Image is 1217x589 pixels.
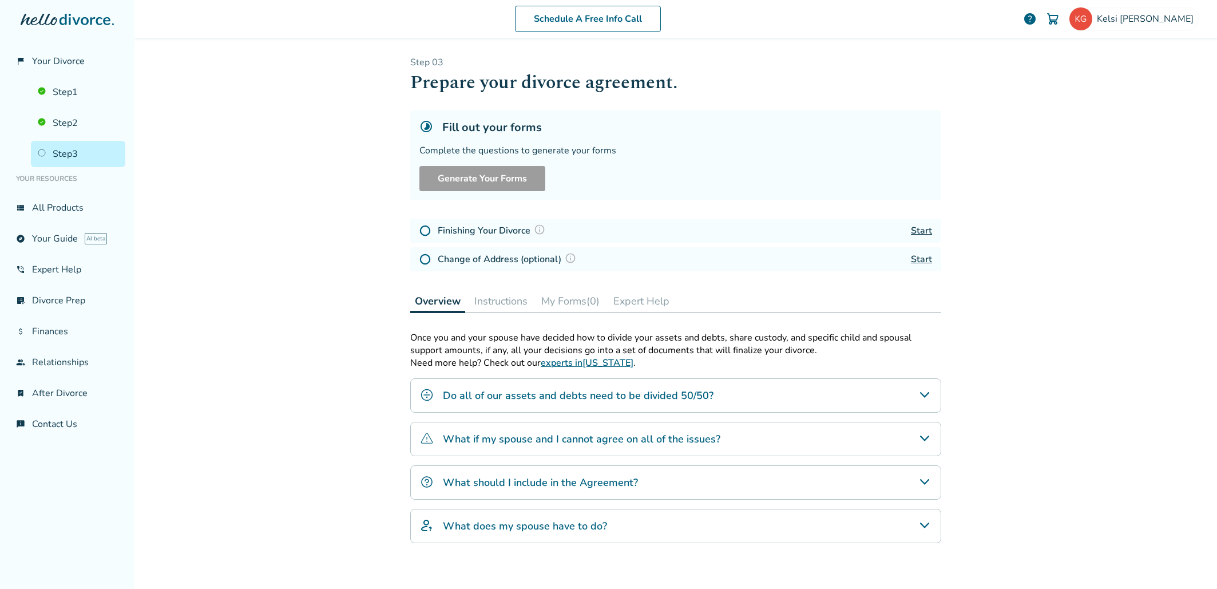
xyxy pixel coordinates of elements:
[420,475,434,489] img: What should I include in the Agreement?
[438,252,580,267] h4: Change of Address (optional)
[31,141,125,167] a: Step3
[565,252,576,264] img: Question Mark
[9,411,125,437] a: chat_infoContact Us
[443,432,720,446] h4: What if my spouse and I cannot agree on all of the issues?
[419,144,932,157] div: Complete the questions to generate your forms
[410,290,465,313] button: Overview
[537,290,604,313] button: My Forms(0)
[16,234,25,243] span: explore
[419,225,431,236] img: Not Started
[85,233,107,244] span: AI beta
[609,290,674,313] button: Expert Help
[419,166,545,191] button: Generate Your Forms
[515,6,661,32] a: Schedule A Free Info Call
[16,327,25,336] span: attach_money
[9,226,125,252] a: exploreYour GuideAI beta
[16,389,25,398] span: bookmark_check
[31,110,125,136] a: Step2
[419,254,431,265] img: Not Started
[9,349,125,375] a: groupRelationships
[16,203,25,212] span: view_list
[9,167,125,190] li: Your Resources
[442,120,542,135] h5: Fill out your forms
[31,79,125,105] a: Step1
[410,56,941,69] p: Step 0 3
[438,223,549,238] h4: Finishing Your Divorce
[443,388,713,403] h4: Do all of our assets and debts need to be divided 50/50?
[1097,13,1198,25] span: Kelsi [PERSON_NAME]
[541,357,633,369] a: experts in[US_STATE]
[911,224,932,237] a: Start
[1160,534,1217,589] iframe: Chat Widget
[470,290,532,313] button: Instructions
[1023,12,1037,26] a: help
[420,519,434,532] img: What does my spouse have to do?
[16,420,25,429] span: chat_info
[1046,12,1060,26] img: Cart
[410,465,941,500] div: What should I include in the Agreement?
[9,318,125,345] a: attach_moneyFinances
[9,48,125,74] a: flag_2Your Divorce
[911,253,932,266] a: Start
[32,55,85,68] span: Your Divorce
[1069,7,1092,30] img: kelsigoss@gmail.com
[443,519,607,533] h4: What does my spouse have to do?
[410,509,941,543] div: What does my spouse have to do?
[420,432,434,445] img: What if my spouse and I cannot agree on all of the issues?
[16,57,25,66] span: flag_2
[9,195,125,221] a: view_listAll Products
[410,422,941,456] div: What if my spouse and I cannot agree on all of the issues?
[16,358,25,367] span: group
[443,475,638,490] h4: What should I include in the Agreement?
[410,357,941,369] p: Need more help? Check out our .
[16,265,25,274] span: phone_in_talk
[534,224,545,235] img: Question Mark
[9,256,125,283] a: phone_in_talkExpert Help
[420,388,434,402] img: Do all of our assets and debts need to be divided 50/50?
[9,380,125,406] a: bookmark_checkAfter Divorce
[9,287,125,314] a: list_alt_checkDivorce Prep
[410,331,941,357] p: Once you and your spouse have decided how to divide your assets and debts, share custody, and spe...
[410,69,941,97] h1: Prepare your divorce agreement.
[410,378,941,413] div: Do all of our assets and debts need to be divided 50/50?
[16,296,25,305] span: list_alt_check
